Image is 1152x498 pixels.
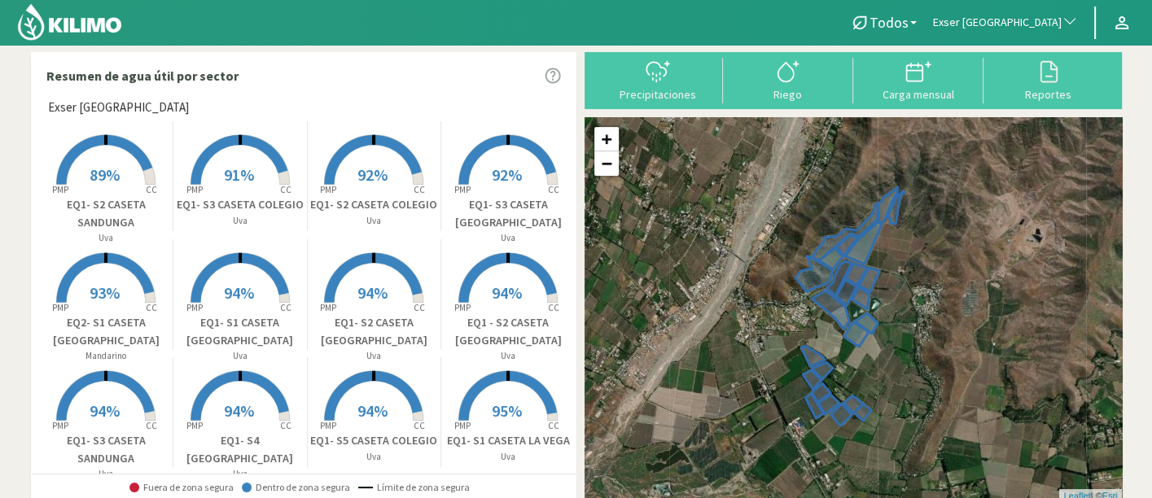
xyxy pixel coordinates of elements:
[52,420,68,431] tspan: PMP
[242,482,350,493] span: Dentro de zona segura
[594,151,619,176] a: Zoom out
[186,420,203,431] tspan: PMP
[40,196,173,231] p: EQ1- S2 CASETA SANDUNGA
[593,58,723,101] button: Precipitaciones
[933,15,1062,31] span: Exser [GEOGRAPHIC_DATA]
[308,314,441,349] p: EQ1- S2 CASETA [GEOGRAPHIC_DATA]
[147,302,158,313] tspan: CC
[357,164,388,185] span: 92%
[549,420,560,431] tspan: CC
[90,164,120,185] span: 89%
[173,349,307,363] p: Uva
[40,432,173,467] p: EQ1- S3 CASETA SANDUNGA
[414,302,426,313] tspan: CC
[414,420,426,431] tspan: CC
[320,302,336,313] tspan: PMP
[186,302,203,313] tspan: PMP
[129,482,234,493] span: Fuera de zona segura
[40,314,173,349] p: EQ2- S1 CASETA [GEOGRAPHIC_DATA]
[594,127,619,151] a: Zoom in
[308,214,441,228] p: Uva
[173,467,307,481] p: Uva
[320,420,336,431] tspan: PMP
[280,184,291,195] tspan: CC
[320,184,336,195] tspan: PMP
[414,184,426,195] tspan: CC
[40,467,173,481] p: Uva
[869,14,909,31] span: Todos
[173,432,307,467] p: EQ1- S4 [GEOGRAPHIC_DATA]
[224,164,254,185] span: 91%
[280,302,291,313] tspan: CC
[853,58,983,101] button: Carga mensual
[308,450,441,464] p: Uva
[40,349,173,363] p: Mandarino
[308,349,441,363] p: Uva
[454,184,471,195] tspan: PMP
[492,400,522,421] span: 95%
[441,432,576,449] p: EQ1- S1 CASETA LA VEGA
[280,420,291,431] tspan: CC
[454,302,471,313] tspan: PMP
[858,89,979,100] div: Carga mensual
[983,58,1114,101] button: Reportes
[441,314,576,349] p: EQ1 - S2 CASETA [GEOGRAPHIC_DATA]
[224,282,254,303] span: 94%
[173,214,307,228] p: Uva
[90,400,120,421] span: 94%
[52,184,68,195] tspan: PMP
[173,314,307,349] p: EQ1- S1 CASETA [GEOGRAPHIC_DATA]
[40,231,173,245] p: Uva
[441,196,576,231] p: EQ1- S3 CASETA [GEOGRAPHIC_DATA]
[549,184,560,195] tspan: CC
[358,482,470,493] span: Límite de zona segura
[454,420,471,431] tspan: PMP
[173,196,307,213] p: EQ1- S3 CASETA COLEGIO
[186,184,203,195] tspan: PMP
[308,432,441,449] p: EQ1- S5 CASETA COLEGIO
[598,89,718,100] div: Precipitaciones
[492,282,522,303] span: 94%
[147,420,158,431] tspan: CC
[147,184,158,195] tspan: CC
[988,89,1109,100] div: Reportes
[549,302,560,313] tspan: CC
[308,196,441,213] p: EQ1- S2 CASETA COLEGIO
[48,98,189,117] span: Exser [GEOGRAPHIC_DATA]
[357,400,388,421] span: 94%
[357,282,388,303] span: 94%
[441,349,576,363] p: Uva
[224,400,254,421] span: 94%
[723,58,853,101] button: Riego
[46,66,239,85] p: Resumen de agua útil por sector
[16,2,123,41] img: Kilimo
[90,282,120,303] span: 93%
[728,89,848,100] div: Riego
[441,231,576,245] p: Uva
[441,450,576,464] p: Uva
[925,5,1086,41] button: Exser [GEOGRAPHIC_DATA]
[492,164,522,185] span: 92%
[52,302,68,313] tspan: PMP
